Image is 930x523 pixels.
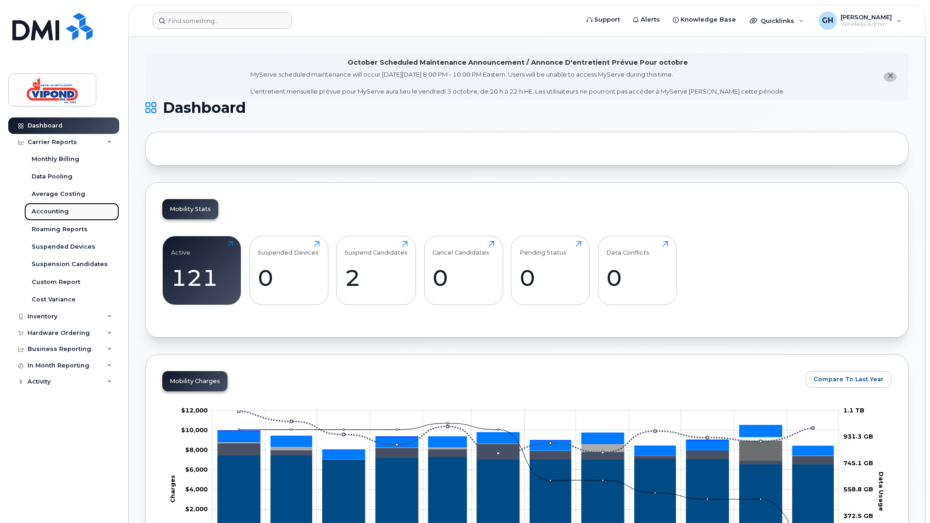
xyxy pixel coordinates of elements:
[185,506,208,513] g: $0
[185,506,208,513] tspan: $2,000
[843,459,873,467] tspan: 745.1 GB
[606,264,668,291] div: 0
[814,375,884,384] span: Compare To Last Year
[843,406,864,414] tspan: 1.1 TB
[432,241,494,300] a: Cancel Candidates0
[520,241,566,256] div: Pending Status
[185,485,208,493] g: $0
[345,241,408,256] div: Suspend Candidates
[345,264,408,291] div: 2
[185,466,208,473] tspan: $6,000
[843,433,873,440] tspan: 931.3 GB
[218,443,834,464] g: Roaming
[171,241,190,256] div: Active
[348,58,688,67] div: October Scheduled Maintenance Announcement / Annonce D'entretient Prévue Pour octobre
[806,371,891,388] button: Compare To Last Year
[258,241,320,300] a: Suspended Devices0
[432,264,494,291] div: 0
[520,264,581,291] div: 0
[181,426,208,434] tspan: $10,000
[171,264,233,291] div: 121
[185,466,208,473] g: $0
[843,512,873,519] tspan: 372.5 GB
[884,72,897,82] button: close notification
[250,70,785,96] div: MyServe scheduled maintenance will occur [DATE][DATE] 8:00 PM - 10:00 PM Eastern. Users will be u...
[606,241,668,300] a: Data Conflicts0
[345,241,408,300] a: Suspend Candidates2
[181,406,208,414] tspan: $12,000
[606,241,649,256] div: Data Conflicts
[218,425,834,459] g: HST
[878,472,885,511] tspan: Data Usage
[185,446,208,453] tspan: $8,000
[169,475,176,503] tspan: Charges
[185,485,208,493] tspan: $4,000
[258,264,320,291] div: 0
[520,241,581,300] a: Pending Status0
[181,426,208,434] g: $0
[432,241,489,256] div: Cancel Candidates
[171,241,233,300] a: Active121
[163,101,246,115] span: Dashboard
[258,241,319,256] div: Suspended Devices
[185,446,208,453] g: $0
[843,485,873,493] tspan: 558.8 GB
[181,406,208,414] g: $0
